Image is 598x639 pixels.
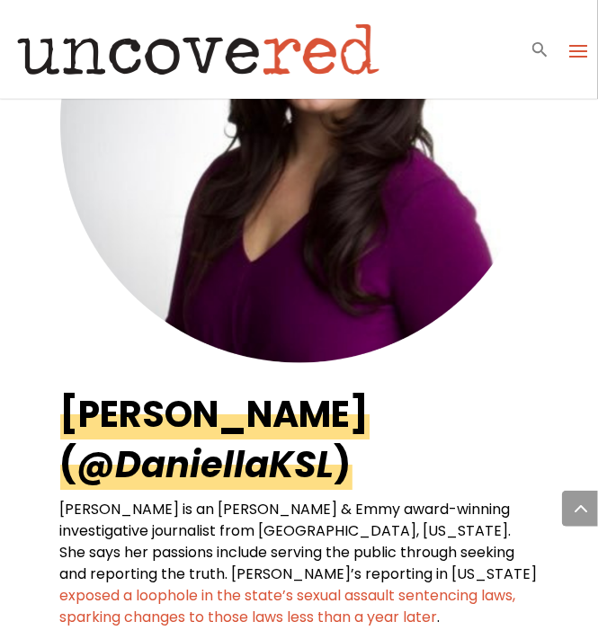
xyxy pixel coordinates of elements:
[438,608,441,628] span: .
[77,440,335,491] em: @DaniellaKSL
[60,500,538,585] span: [PERSON_NAME] is an [PERSON_NAME] & Emmy award-winning investigative journalist from [GEOGRAPHIC_...
[60,586,516,628] a: exposed a loophole in the state’s sexual assault sentencing laws, sparking changes to those laws ...
[60,390,370,491] a: [PERSON_NAME] (@DaniellaKSL)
